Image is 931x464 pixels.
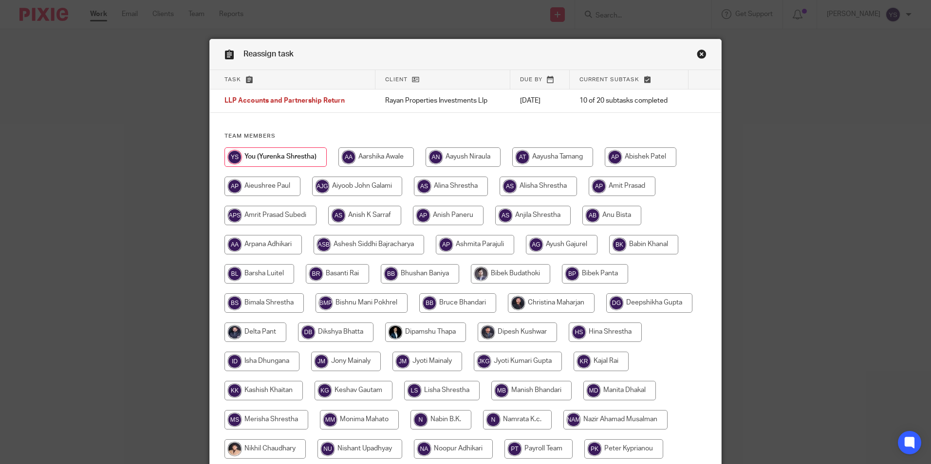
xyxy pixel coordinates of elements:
span: Reassign task [243,50,294,58]
span: LLP Accounts and Partnership Return [224,98,345,105]
td: 10 of 20 subtasks completed [570,89,689,113]
span: Client [385,77,408,82]
h4: Team members [224,132,707,140]
a: Close this dialog window [697,49,707,62]
p: Rayan Properties Investments Llp [385,96,501,106]
span: Task [224,77,241,82]
p: [DATE] [520,96,560,106]
span: Due by [520,77,542,82]
span: Current subtask [579,77,639,82]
